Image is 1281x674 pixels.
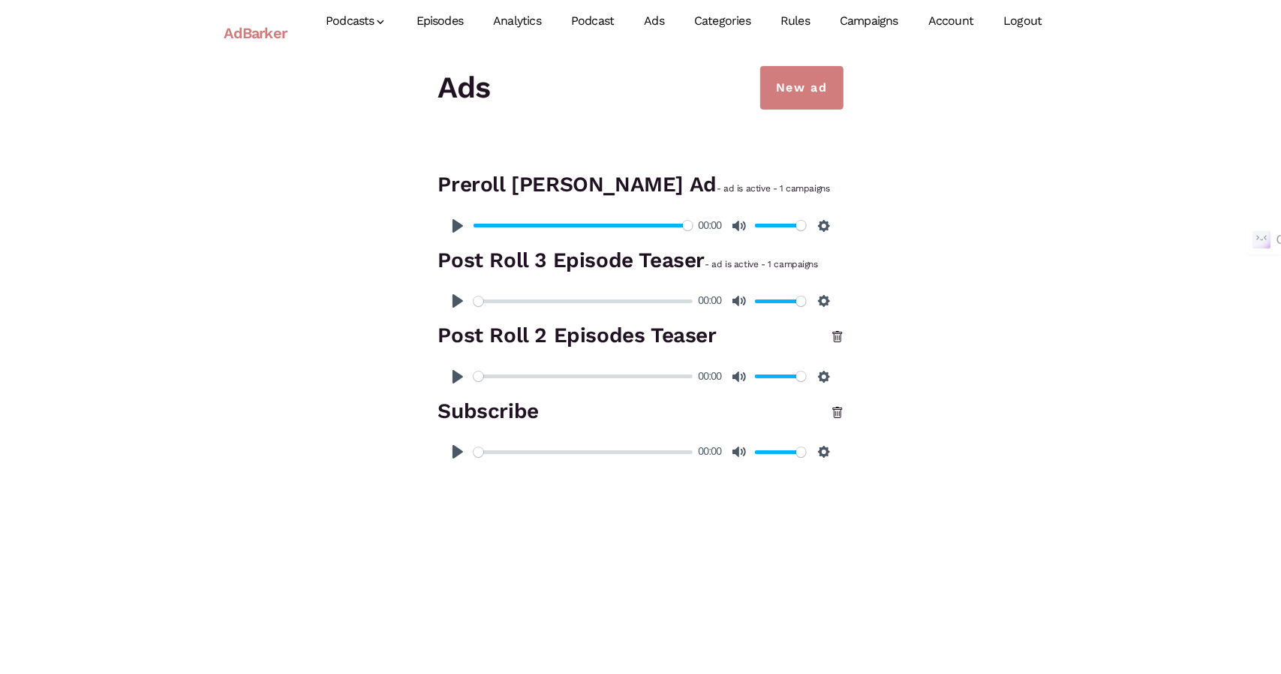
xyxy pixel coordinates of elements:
h3: Post Roll 2 Episodes Teaser [438,320,843,351]
div: Current time [694,217,725,235]
input: Seek [474,218,693,233]
button: Play [446,365,470,389]
h3: Preroll [PERSON_NAME] Ad [438,170,843,200]
input: Seek [474,369,693,384]
h1: Ads [438,66,843,110]
small: - ad is active - 1 campaigns [705,259,818,269]
div: Current time [694,292,725,310]
a: AdBarker [224,16,287,50]
input: Volume [755,369,806,384]
input: Volume [755,445,806,459]
a: New ad [760,66,843,110]
h3: Subscribe [438,396,843,427]
div: Current time [694,368,725,386]
small: - ad is active - 1 campaigns [717,183,830,194]
input: Seek [474,294,693,308]
input: Seek [474,445,693,459]
button: Play [446,214,470,238]
h3: Post Roll 3 Episode Teaser [438,245,843,276]
div: Current time [694,443,725,461]
button: Play [446,440,470,464]
button: Play [446,289,470,313]
input: Volume [755,294,806,308]
input: Volume [755,218,806,233]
